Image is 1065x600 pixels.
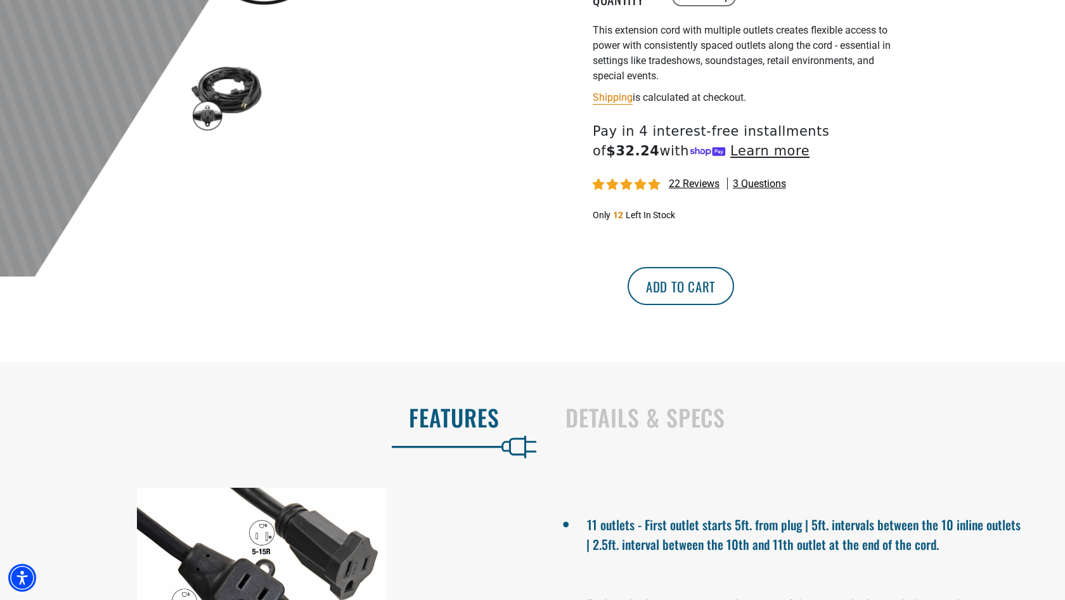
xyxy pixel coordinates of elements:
span: 22 reviews [669,178,720,190]
div: Accessibility Menu [8,564,36,592]
span: Left In Stock [626,210,675,220]
button: Add to cart [628,267,734,305]
span: 12 [613,210,623,220]
img: black [190,60,263,133]
span: 4.95 stars [593,179,662,191]
h2: Details & Specs [565,404,1038,431]
div: is calculated at checkout. [593,89,903,106]
span: 3 questions [733,177,786,191]
span: Only [593,210,610,220]
span: This extension cord with multiple outlets creates flexible access to power with consistently spac... [593,24,891,82]
a: Shipping [593,91,633,103]
li: 11 outlets - First outlet starts 5ft. from plug | 5ft. intervals between the 10 inline outlets | ... [586,512,1021,554]
h2: Features [27,404,500,431]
